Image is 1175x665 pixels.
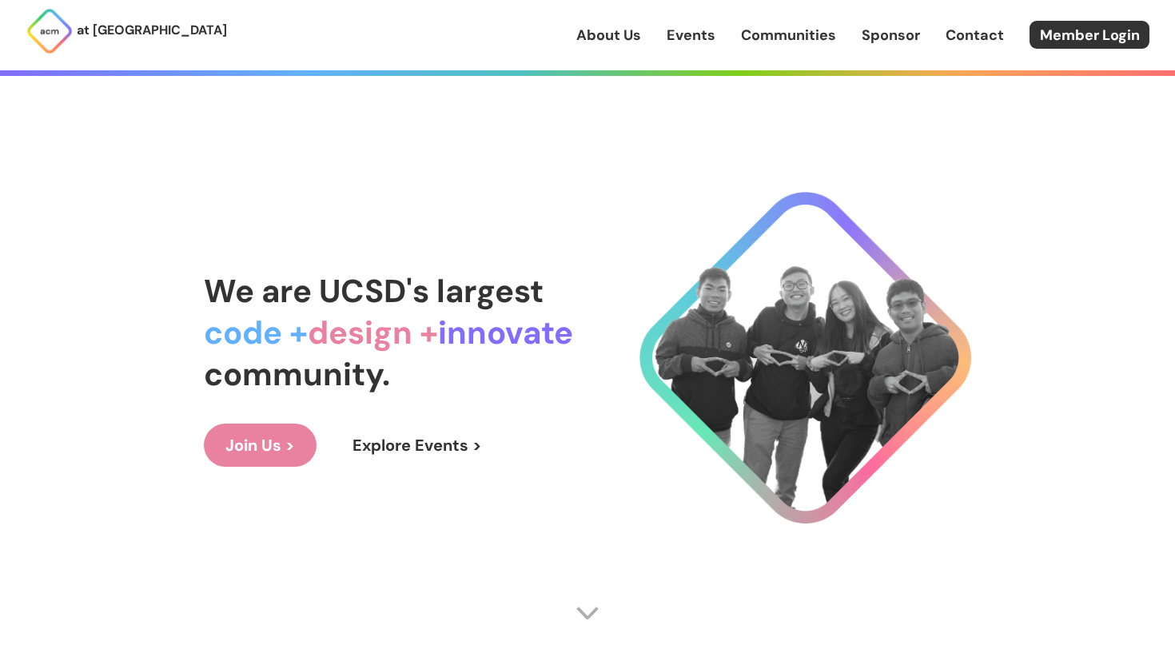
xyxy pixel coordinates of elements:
[741,25,836,46] a: Communities
[204,312,308,353] span: code +
[204,424,317,467] a: Join Us >
[331,424,504,467] a: Explore Events >
[576,25,641,46] a: About Us
[77,20,227,41] p: at [GEOGRAPHIC_DATA]
[26,7,227,55] a: at [GEOGRAPHIC_DATA]
[639,192,971,524] img: Cool Logo
[438,312,573,353] span: innovate
[946,25,1004,46] a: Contact
[26,7,74,55] img: ACM Logo
[576,601,599,625] img: Scroll Arrow
[1030,21,1149,49] a: Member Login
[862,25,920,46] a: Sponsor
[667,25,715,46] a: Events
[204,270,544,312] span: We are UCSD's largest
[308,312,438,353] span: design +
[204,353,390,395] span: community.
